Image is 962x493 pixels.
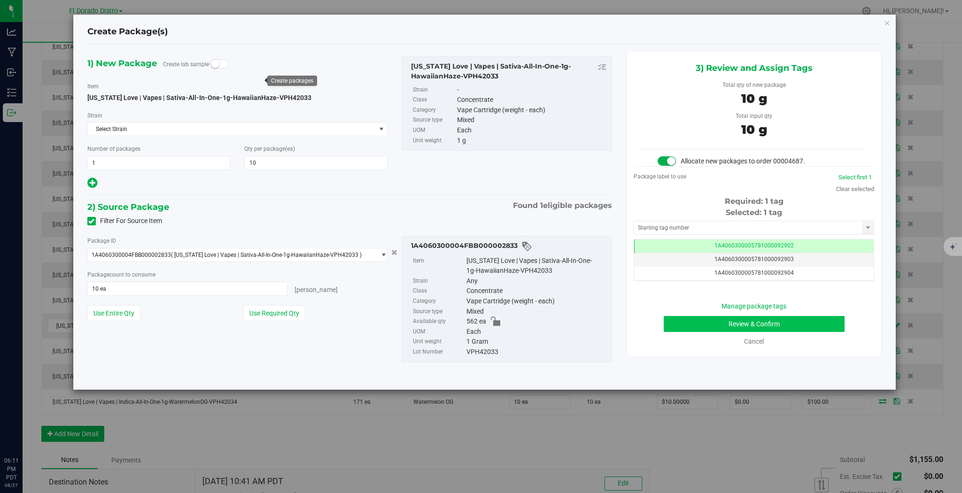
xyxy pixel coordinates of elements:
[413,296,465,307] label: Category
[466,347,607,357] div: VPH42033
[466,327,607,337] div: Each
[245,156,387,169] input: 10
[862,221,874,234] span: select
[413,125,455,136] label: UOM
[413,276,465,286] label: Strain
[88,282,287,295] input: 10 ea
[243,305,305,321] button: Use Required Qty
[244,146,295,152] span: Qty per package
[413,337,465,347] label: Unit weight
[413,105,455,116] label: Category
[411,62,607,81] div: California Love | Vapes | Sativa-All-In-One-1g-HawaiianHaze-VPH42033
[87,181,97,188] span: Add new output
[413,327,465,337] label: UOM
[696,61,813,75] span: 3) Review and Assign Tags
[457,95,607,105] div: Concentrate
[109,271,124,278] span: count
[714,256,794,262] span: 1A4060300005781000092903
[92,252,171,258] span: 1A4060300004FBB000002833
[466,337,607,347] div: 1 Gram
[457,115,607,125] div: Mixed
[457,125,607,136] div: Each
[271,77,313,84] div: Create packages
[375,123,387,136] span: select
[741,91,767,106] span: 10 g
[413,286,465,296] label: Class
[87,82,99,91] label: Item
[413,307,465,317] label: Source type
[741,122,767,137] span: 10 g
[634,173,686,180] span: Package label to use
[413,136,455,146] label: Unit weight
[87,111,102,120] label: Strain
[838,174,872,181] a: Select first 1
[714,242,794,249] span: 1A4060300005781000092902
[88,156,230,169] input: 1
[513,200,612,211] span: Found eligible packages
[413,316,465,327] label: Available qty
[457,85,607,95] div: -
[721,302,786,310] a: Manage package tags
[87,56,157,70] span: 1) New Package
[295,286,338,293] span: [PERSON_NAME]
[466,316,486,327] span: 562 ea
[87,305,140,321] button: Use Entire Qty
[413,95,455,105] label: Class
[466,256,607,276] div: [US_STATE] Love | Vapes | Sativa-All-In-One-1g-HawaiianHaze-VPH42033
[87,238,116,244] span: Package ID
[171,252,362,258] span: ( [US_STATE] Love | Vapes | Sativa-All-In-One-1g-HawaiianHaze-VPH42033 )
[388,246,400,259] button: Cancel button
[722,82,786,88] span: Total qty of new package
[457,136,607,146] div: 1 g
[466,276,607,286] div: Any
[664,316,845,332] button: Review & Confirm
[413,85,455,95] label: Strain
[87,216,162,226] label: Filter For Source Item
[87,271,155,278] span: Package to consume
[163,57,209,71] label: Create lab sample
[88,123,375,136] span: Select Strain
[285,146,295,152] span: (ea)
[726,208,782,217] span: Selected: 1 tag
[87,26,168,38] h4: Create Package(s)
[413,256,465,276] label: Item
[87,94,311,101] span: [US_STATE] Love | Vapes | Sativa-All-In-One-1g-HawaiianHaze-VPH42033
[413,347,465,357] label: Lot Number
[413,115,455,125] label: Source type
[457,105,607,116] div: Vape Cartridge (weight - each)
[836,185,874,193] a: Clear selected
[736,113,772,119] span: Total input qty
[87,200,169,214] span: 2) Source Package
[87,146,140,152] span: Number of packages
[411,241,607,252] div: 1A4060300004FBB000002833
[466,296,607,307] div: Vape Cartridge (weight - each)
[466,286,607,296] div: Concentrate
[714,270,794,276] span: 1A4060300005781000092904
[744,338,764,345] a: Cancel
[681,157,805,165] span: Allocate new packages to order 00004687.
[540,201,543,210] span: 1
[375,248,387,262] span: select
[634,221,862,234] input: Starting tag number
[466,307,607,317] div: Mixed
[725,197,784,206] span: Required: 1 tag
